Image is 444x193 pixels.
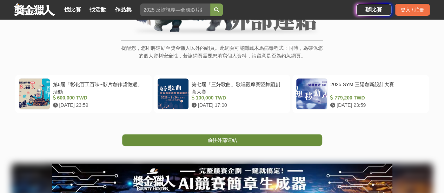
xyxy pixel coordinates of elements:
input: 2025 反詐視界—全國影片競賽 [140,4,210,16]
a: 前往外部連結 [122,134,322,146]
a: 找活動 [87,5,109,15]
a: 2025 SYM 三陽創新設計大賽 779,200 TWD [DATE] 23:59 [292,75,429,113]
div: [DATE] 23:59 [53,102,145,109]
a: 辦比賽 [356,4,391,16]
div: [DATE] 23:59 [330,102,423,109]
div: 第七屆「三好歌曲」歌唱觀摩賽暨舞蹈創意大賽 [192,81,284,94]
span: 前往外部連結 [207,137,237,143]
div: 779,200 TWD [330,94,423,102]
a: 第七屆「三好歌曲」歌唱觀摩賽暨舞蹈創意大賽 100,000 TWD [DATE] 17:00 [154,75,290,113]
div: 100,000 TWD [192,94,284,102]
a: 第6屆「彰化百工百味~影片創作獎徵選」活動 600,000 TWD [DATE] 23:59 [15,75,152,113]
div: [DATE] 17:00 [192,102,284,109]
a: 作品集 [112,5,134,15]
div: 2025 SYM 三陽創新設計大賽 [330,81,423,94]
div: 600,000 TWD [53,94,145,102]
div: 登入 / 註冊 [395,4,430,16]
p: 提醒您，您即將連結至獎金獵人以外的網頁。此網頁可能隱藏木馬病毒程式；同時，為確保您的個人資料安全性，若該網頁需要您填寫個人資料，請留意是否為釣魚網頁。 [121,44,323,67]
a: 找比賽 [61,5,84,15]
div: 第6屆「彰化百工百味~影片創作獎徵選」活動 [53,81,145,94]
